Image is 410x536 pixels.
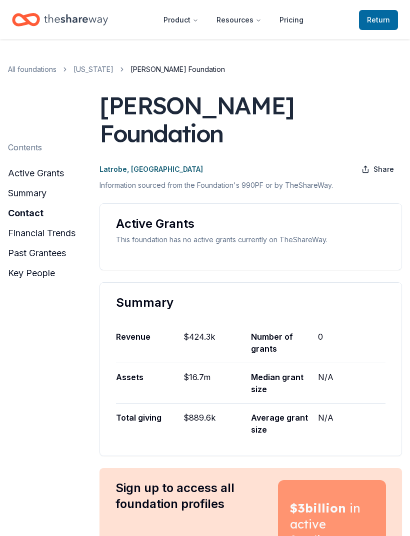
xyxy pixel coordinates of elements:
[116,295,385,311] div: Summary
[318,404,385,444] div: N/A
[116,363,183,403] div: Assets
[251,363,318,403] div: Median grant size
[8,141,42,153] div: Contents
[290,501,346,516] b: $ 3billion
[367,14,390,26] span: Return
[99,163,203,175] p: Latrobe, [GEOGRAPHIC_DATA]
[115,480,254,512] div: Sign up to access all foundation profiles
[116,234,385,246] div: This foundation has no active grants currently on TheShareWay.
[155,10,206,30] button: Product
[208,10,269,30] button: Resources
[116,216,385,232] div: Active Grants
[318,323,385,363] div: 0
[359,10,398,30] a: Return
[183,323,251,363] div: $424.3k
[116,323,183,363] div: Revenue
[8,63,56,75] a: All foundations
[251,323,318,363] div: Number of grants
[130,63,225,75] span: [PERSON_NAME] Foundation
[318,363,385,403] div: N/A
[8,185,46,201] button: summary
[155,8,311,31] nav: Main
[12,8,108,31] a: Home
[183,363,251,403] div: $16.7m
[73,63,113,75] a: [US_STATE]
[8,63,402,75] nav: breadcrumb
[353,159,402,179] button: Share
[99,179,402,191] p: Information sourced from the Foundation's 990PF or by TheShareWay.
[8,205,43,221] button: contact
[251,404,318,444] div: Average grant size
[99,91,402,147] div: [PERSON_NAME] Foundation
[271,10,311,30] a: Pricing
[8,245,66,261] button: past grantees
[8,265,55,281] button: key people
[116,404,183,444] div: Total giving
[183,404,251,444] div: $889.6k
[8,225,75,241] button: financial trends
[8,165,64,181] button: active grants
[373,163,394,175] span: Share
